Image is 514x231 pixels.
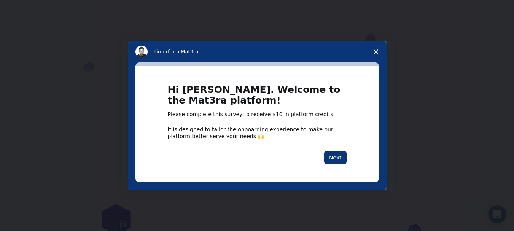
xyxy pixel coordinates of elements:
span: from Mat3ra [168,49,198,54]
div: Please complete this survey to receive $10 in platform credits. [168,111,347,118]
div: It is designed to tailor the onboarding experience to make our platform better serve your needs 🙌 [168,126,347,140]
button: Next [324,151,347,164]
h1: Hi [PERSON_NAME]. Welcome to the Mat3ra platform! [168,84,347,111]
span: Soporte [15,5,42,12]
span: Timur [154,49,168,54]
img: Profile image for Timur [135,46,148,58]
span: Close survey [365,41,387,62]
